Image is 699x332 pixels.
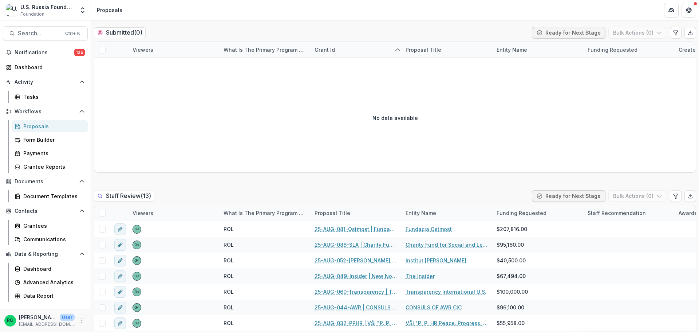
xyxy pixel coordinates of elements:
[134,306,139,309] div: Gennady Podolny <gpodolny@usrf.us>
[7,318,13,323] div: Ruslan Garipov
[372,114,418,122] p: No data available
[497,272,526,280] span: $67,494.00
[532,27,605,39] button: Ready for Next Stage
[670,190,682,202] button: Edit table settings
[219,46,310,54] div: What is the primary program area your project fits in to?
[18,30,61,37] span: Search...
[310,42,401,58] div: Grant Id
[64,30,82,38] div: Ctrl + K
[23,163,82,171] div: Grantee Reports
[23,93,82,101] div: Tasks
[492,205,583,221] div: Funding Requested
[78,3,88,17] button: Open entity switcher
[134,227,139,231] div: Gennady Podolny <gpodolny@usrf.us>
[134,274,139,278] div: Gennady Podolny <gpodolny@usrf.us>
[23,136,82,144] div: Form Builder
[406,225,452,233] a: Fundacja Ostmost
[492,209,551,217] div: Funding Requested
[134,259,139,262] div: Gennady Podolny <gpodolny@usrf.us>
[224,241,234,249] span: ROL
[315,257,397,264] a: 25-AUG-052-[PERSON_NAME] | Institut [PERSON_NAME] - 2025 - Grant Proposal Application ([DATE])
[219,205,310,221] div: What is the primary program area your project fits in to?
[219,42,310,58] div: What is the primary program area your project fits in to?
[684,27,696,39] button: Export table data
[134,243,139,247] div: Gennady Podolny <gpodolny@usrf.us>
[23,278,82,286] div: Advanced Analytics
[23,149,82,157] div: Payments
[12,220,88,232] a: Grantees
[664,3,679,17] button: Partners
[15,50,74,56] span: Notifications
[315,272,397,280] a: 25-AUG-049-Insider | New Nonprofit - 2025 - Grant Proposal Application ([DATE])
[315,225,397,233] a: 25-AUG-081-Ostmost | Fundacja Ostmost - 2025 - Grant Proposal Application ([DATE])
[15,63,82,71] div: Dashboard
[406,241,488,249] a: Charity Fund for Social and Legal Assistance / Socialinės ir teisinės pagalbos labdaros ir paramo...
[78,316,86,325] button: More
[583,42,674,58] div: Funding Requested
[315,241,397,249] a: 25-AUG-086-SLA | Charity Fund for Social and Legal Assistance / Socialinės ir teisinės pagalbos l...
[12,91,88,103] a: Tasks
[219,209,310,217] div: What is the primary program area your project fits in to?
[114,239,126,251] button: edit
[128,209,158,217] div: Viewers
[94,191,154,201] h2: Staff Review ( 13 )
[492,46,532,54] div: Entity Name
[583,209,650,217] div: Staff Recommendation
[128,42,219,58] div: Viewers
[497,225,527,233] span: $207,816.00
[310,205,401,221] div: Proposal Title
[224,304,234,311] span: ROL
[12,147,88,159] a: Payments
[497,241,524,249] span: $95,160.00
[3,248,88,260] button: Open Data & Reporting
[401,42,492,58] div: Proposal Title
[492,42,583,58] div: Entity Name
[3,47,88,58] button: Notifications129
[19,313,57,321] p: [PERSON_NAME]
[114,302,126,313] button: edit
[315,288,397,296] a: 25-AUG-060-Transparency | Transparency International U.S. - 2025 - Grant Proposal Application ([D...
[682,3,696,17] button: Get Help
[114,223,126,235] button: edit
[310,46,339,54] div: Grant Id
[12,190,88,202] a: Document Templates
[23,192,82,200] div: Document Templates
[94,27,146,38] h2: Submitted ( 0 )
[12,276,88,288] a: Advanced Analytics
[315,319,397,327] a: 25-AUG-032-PPHR | VŠĮ "P. P. HR Peace. Progress. Human Rights." - 2025 - Grant Proposal Applicati...
[12,290,88,302] a: Data Report
[224,257,234,264] span: ROL
[608,190,667,202] button: Bulk Actions (0)
[497,304,524,311] span: $96,100.00
[60,314,75,321] p: User
[12,263,88,275] a: Dashboard
[401,205,492,221] div: Entity Name
[3,76,88,88] button: Open Activity
[3,26,88,41] button: Search...
[114,270,126,282] button: edit
[583,46,642,54] div: Funding Requested
[134,290,139,294] div: Gennady Podolny <gpodolny@usrf.us>
[23,222,82,230] div: Grantees
[224,319,234,327] span: ROL
[128,205,219,221] div: Viewers
[684,190,696,202] button: Export table data
[395,47,400,53] svg: sorted ascending
[224,272,234,280] span: ROL
[3,106,88,117] button: Open Workflows
[128,46,158,54] div: Viewers
[23,235,82,243] div: Communications
[20,11,44,17] span: Foundation
[15,251,76,257] span: Data & Reporting
[532,190,605,202] button: Ready for Next Stage
[114,255,126,266] button: edit
[315,304,397,311] a: 25-AUG-044-AWR | CONSULS OF AWR CIC - 2025 - Grant Proposal Application ([DATE])
[583,205,674,221] div: Staff Recommendation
